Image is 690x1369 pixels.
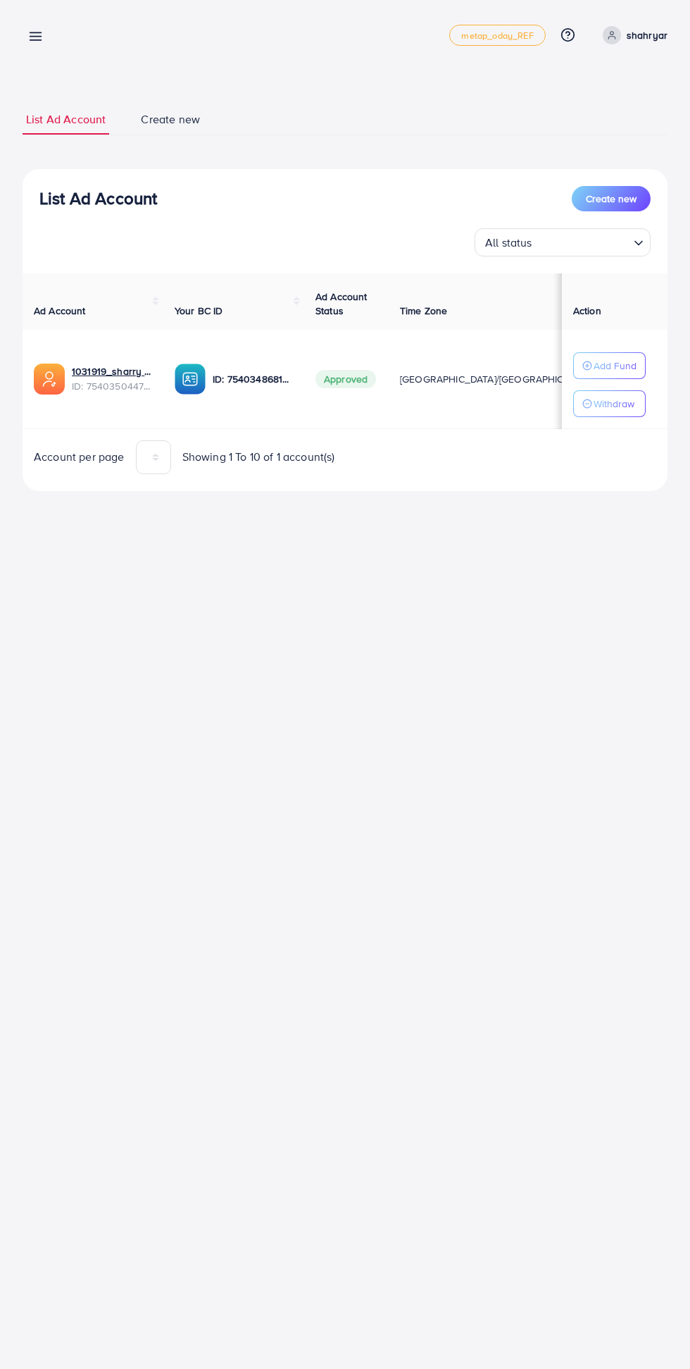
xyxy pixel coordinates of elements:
h3: List Ad Account [39,188,157,209]
p: Withdraw [594,395,634,412]
a: metap_oday_REF [449,25,545,46]
a: shahryar [597,26,667,44]
p: shahryar [627,27,667,44]
span: metap_oday_REF [461,31,533,40]
span: Create new [586,192,636,206]
span: All status [482,233,535,253]
span: Your BC ID [175,304,223,318]
button: Create new [572,186,651,211]
div: Search for option [475,228,651,256]
span: Create new [141,111,200,128]
span: Time Zone [400,304,447,318]
button: Withdraw [573,390,646,417]
span: Action [573,304,601,318]
a: 1031919_sharry mughal_1755624852344 [72,364,152,378]
span: [GEOGRAPHIC_DATA]/[GEOGRAPHIC_DATA] [400,372,596,386]
p: Add Fund [594,357,636,374]
p: ID: 7540348681703194632 [213,371,293,388]
button: Add Fund [573,352,646,379]
span: Ad Account Status [315,290,368,318]
span: Showing 1 To 10 of 1 account(s) [182,449,335,465]
span: List Ad Account [26,111,106,128]
img: ic-ads-acc.e4c84228.svg [34,364,65,395]
span: Account per page [34,449,125,465]
span: Ad Account [34,304,86,318]
span: Approved [315,370,376,388]
img: ic-ba-acc.ded83a64.svg [175,364,206,395]
input: Search for option [537,230,628,253]
span: ID: 7540350447681863698 [72,379,152,393]
div: <span class='underline'>1031919_sharry mughal_1755624852344</span></br>7540350447681863698 [72,364,152,393]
